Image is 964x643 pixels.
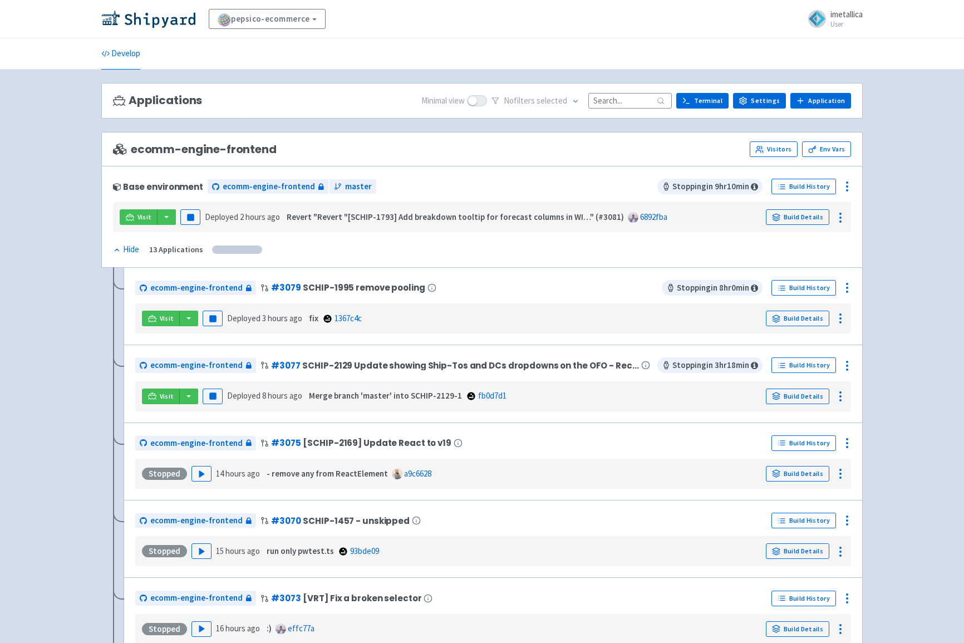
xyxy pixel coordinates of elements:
[303,516,410,526] span: SCHIP-1457 - unskipped
[271,282,301,293] a: #3079
[191,543,212,559] button: Play
[345,180,372,193] span: master
[302,361,638,370] span: SCHIP-2129 Update showing Ship-Tos and DCs dropdowns on the OFO - Rec…
[640,212,667,222] a: 6892fba
[113,243,139,256] div: Hide
[830,21,863,28] small: User
[101,10,195,28] img: Shipyard logo
[271,592,301,604] a: #3073
[135,281,256,296] a: ecomm-engine-frontend
[209,9,326,29] a: pepsico-ecommerce
[421,95,465,107] span: Minimal view
[205,212,280,222] span: Deployed
[150,359,243,372] span: ecomm-engine-frontend
[802,141,851,157] a: Env Vars
[766,209,829,225] a: Build Details
[271,360,300,371] a: #3077
[771,179,836,194] a: Build History
[478,390,506,401] a: fb0d7d1
[771,435,836,451] a: Build History
[216,546,260,556] time: 15 hours ago
[288,623,314,634] a: effc77a
[733,93,786,109] a: Settings
[267,546,334,556] strong: run only pwtest.ts
[216,468,260,479] time: 14 hours ago
[142,311,180,326] a: Visit
[113,182,203,192] div: Base environment
[180,209,200,225] button: Pause
[303,283,425,292] span: SCHIP-1995 remove pooling
[191,466,212,482] button: Play
[404,468,431,479] a: a9c6628
[101,38,140,70] a: Develop
[657,357,763,373] span: Stopping in 3 hr 18 min
[113,143,277,156] span: ecomm-engine-frontend
[227,313,302,323] span: Deployed
[137,213,152,222] span: Visit
[303,593,421,603] span: [VRT] Fix a broken selector
[142,545,187,557] div: Stopped
[830,9,863,19] span: imetallica
[149,243,203,256] div: 13 Applications
[113,243,140,256] button: Hide
[267,468,388,479] strong: - remove any from ReactElement
[504,95,567,107] span: No filter s
[309,313,318,323] strong: fix
[142,468,187,480] div: Stopped
[309,390,462,401] strong: Merge branch 'master' into SCHIP-2129-1
[135,513,256,528] a: ecomm-engine-frontend
[766,311,829,326] a: Build Details
[203,389,223,404] button: Pause
[135,436,256,451] a: ecomm-engine-frontend
[766,466,829,482] a: Build Details
[160,314,174,323] span: Visit
[216,623,260,634] time: 16 hours ago
[771,591,836,606] a: Build History
[766,543,829,559] a: Build Details
[801,10,863,28] a: imetallica User
[142,623,187,635] div: Stopped
[657,179,763,194] span: Stopping in 9 hr 10 min
[329,179,376,194] a: master
[766,389,829,404] a: Build Details
[750,141,798,157] a: Visitors
[790,93,851,109] a: Application
[240,212,280,222] time: 2 hours ago
[150,282,243,294] span: ecomm-engine-frontend
[676,93,729,109] a: Terminal
[113,94,202,107] h3: Applications
[271,437,301,449] a: #3075
[262,390,302,401] time: 8 hours ago
[135,591,256,606] a: ecomm-engine-frontend
[160,392,174,401] span: Visit
[267,623,272,634] strong: :)
[271,515,301,527] a: #3070
[191,621,212,637] button: Play
[223,180,315,193] span: ecomm-engine-frontend
[150,592,243,605] span: ecomm-engine-frontend
[262,313,302,323] time: 3 hours ago
[150,514,243,527] span: ecomm-engine-frontend
[287,212,624,222] strong: Revert "Revert "[SCHIP-1793] Add breakdown tooltip for forecast columns in WI…" (#3081)
[350,546,379,556] a: 93bde09
[771,513,836,528] a: Build History
[771,280,836,296] a: Build History
[150,437,243,450] span: ecomm-engine-frontend
[537,95,567,106] span: selected
[303,438,451,448] span: [SCHIP-2169] Update React to v19
[142,389,180,404] a: Visit
[120,209,158,225] a: Visit
[771,357,836,373] a: Build History
[208,179,328,194] a: ecomm-engine-frontend
[335,313,362,323] a: 1367c4c
[662,280,763,296] span: Stopping in 8 hr 0 min
[766,621,829,637] a: Build Details
[135,358,256,373] a: ecomm-engine-frontend
[227,390,302,401] span: Deployed
[588,93,672,108] input: Search...
[203,311,223,326] button: Pause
